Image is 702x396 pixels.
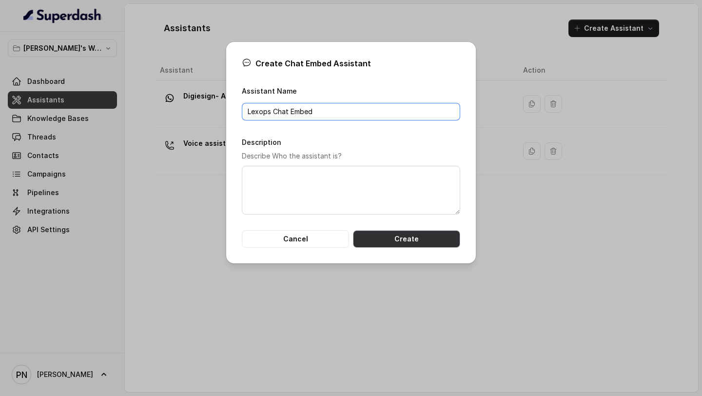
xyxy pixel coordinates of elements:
button: Create [353,230,460,248]
p: Describe Who the assistant is? [242,150,460,162]
h2: Create Chat Embed Assistant [242,58,460,69]
label: Description [242,138,281,146]
button: Cancel [242,230,349,248]
label: Assistant Name [242,87,297,95]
